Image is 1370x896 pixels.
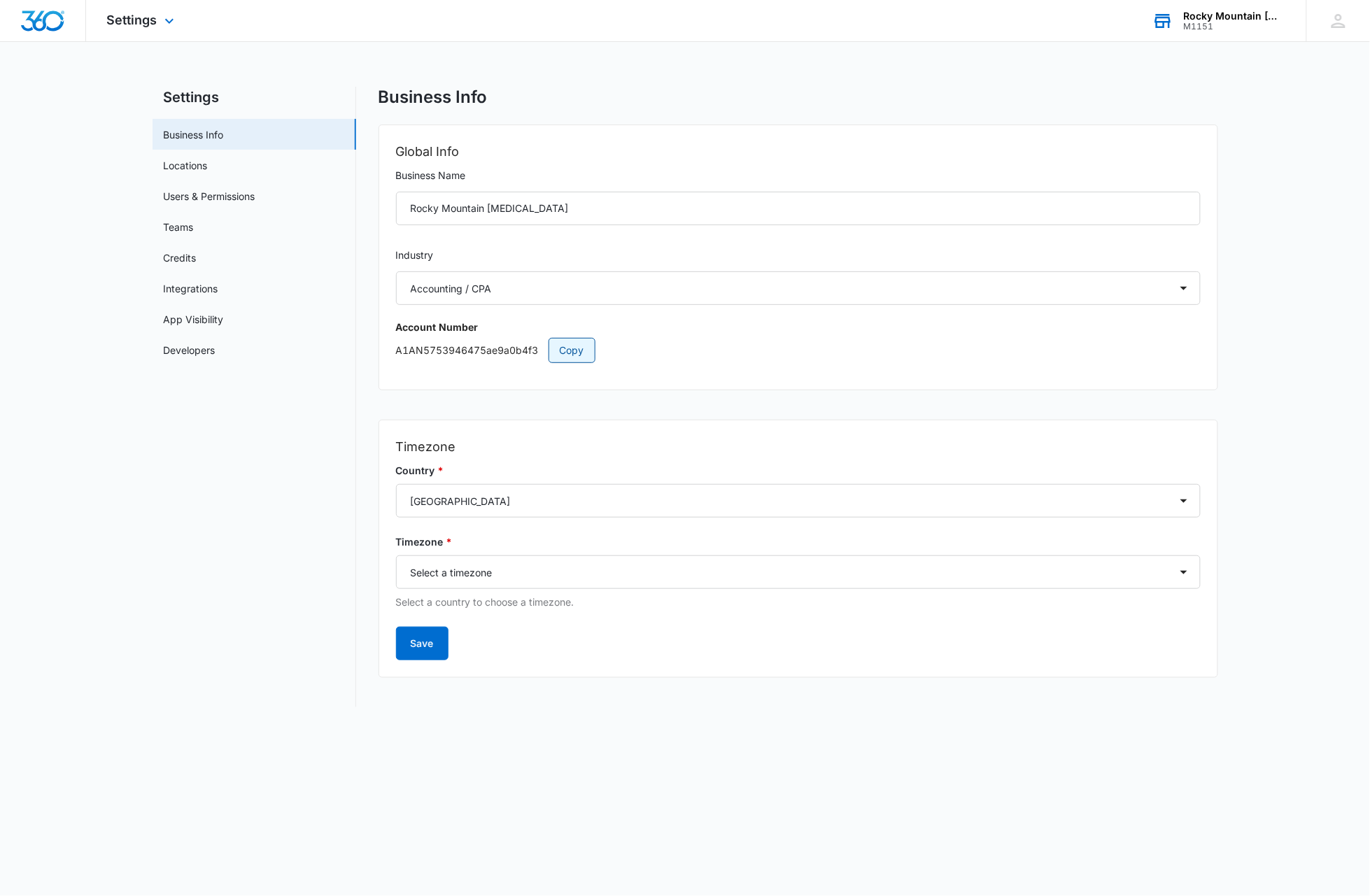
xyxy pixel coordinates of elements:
a: Users & Permissions [164,189,255,204]
a: Credits [164,250,197,265]
h1: Business Info [379,87,488,108]
a: Developers [164,343,216,357]
label: Country [396,463,1201,478]
p: A1AN5753946475ae9a0b4f3 [396,338,1201,363]
a: Business Info [164,127,224,142]
a: App Visibility [164,312,224,327]
button: Save [396,627,449,660]
div: account id [1184,22,1286,31]
label: Business Name [396,168,1201,183]
label: Timezone [396,534,1201,550]
h2: Timezone [396,437,1201,457]
h2: Settings [153,87,356,108]
span: Copy [560,343,584,358]
label: Industry [396,248,1201,263]
a: Integrations [164,281,218,296]
a: Teams [164,220,194,234]
strong: Account Number [396,321,479,333]
p: Select a country to choose a timezone. [396,595,1201,610]
div: account name [1184,10,1286,22]
span: Settings [107,13,157,27]
button: Copy [549,338,595,363]
a: Locations [164,158,208,173]
h2: Global Info [396,142,1201,162]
